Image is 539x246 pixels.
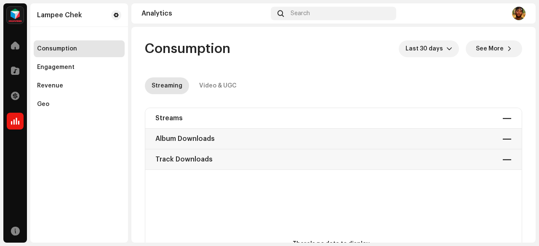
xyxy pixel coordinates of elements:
[152,77,182,94] div: Streaming
[37,82,63,89] div: Revenue
[199,77,237,94] div: Video & UGC
[34,59,125,76] re-m-nav-item: Engagement
[37,12,82,19] div: Lampee Chek
[37,101,49,108] div: Geo
[512,7,526,20] img: cf6c8d66-127d-4faa-8e7f-1ff03171a014
[37,45,77,52] div: Consumption
[34,40,125,57] re-m-nav-item: Consumption
[476,40,504,57] span: See More
[446,40,452,57] div: dropdown trigger
[141,10,267,17] div: Analytics
[406,40,446,57] span: Last 30 days
[466,40,522,57] button: See More
[34,77,125,94] re-m-nav-item: Revenue
[34,96,125,113] re-m-nav-item: Geo
[291,10,310,17] span: Search
[37,64,75,71] div: Engagement
[145,40,230,57] span: Consumption
[7,7,24,24] img: feab3aad-9b62-475c-8caf-26f15a9573ee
